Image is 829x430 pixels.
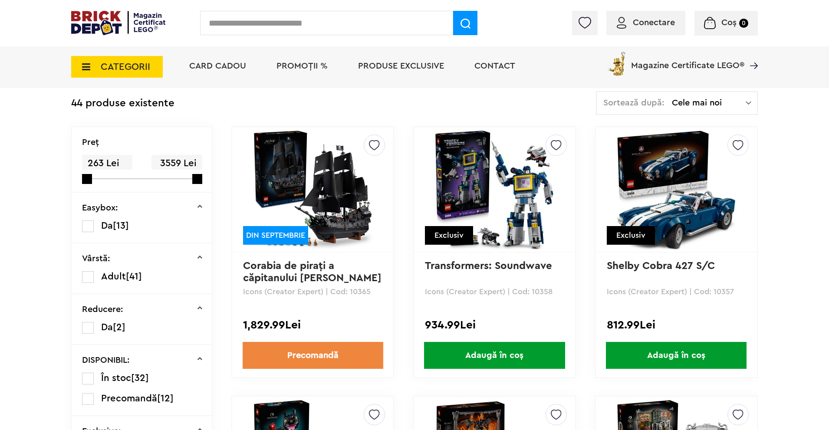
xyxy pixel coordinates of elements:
[672,98,746,107] span: Cele mai noi
[157,394,174,403] span: [12]
[434,129,555,250] img: Transformers: Soundwave
[425,319,564,331] div: 934.99Lei
[126,272,142,281] span: [41]
[243,226,308,245] div: DIN SEPTEMBRIE
[82,155,132,172] span: 263 Lei
[82,204,118,212] p: Easybox:
[101,62,150,72] span: CATEGORII
[151,155,202,172] span: 3559 Lei
[131,373,149,383] span: [32]
[633,18,675,27] span: Conectare
[607,288,746,295] p: Icons (Creator Expert) | Cod: 10357
[243,261,382,283] a: Corabia de piraţi a căpitanului [PERSON_NAME]
[739,19,748,28] small: 0
[617,18,675,27] a: Conectare
[606,342,747,369] span: Adaugă în coș
[414,342,575,369] a: Adaugă în coș
[276,62,328,70] a: PROMOȚII %
[101,221,113,230] span: Da
[82,356,130,364] p: DISPONIBIL:
[607,261,715,271] a: Shelby Cobra 427 S/C
[607,226,655,245] div: Exclusiv
[721,18,737,27] span: Coș
[424,342,565,369] span: Adaugă în coș
[101,394,157,403] span: Precomandă
[603,98,665,107] span: Sortează după:
[596,342,757,369] a: Adaugă în coș
[358,62,444,70] a: Produse exclusive
[252,129,374,250] img: Corabia de piraţi a căpitanului Jack Sparrow
[744,50,758,59] a: Magazine Certificate LEGO®
[71,91,174,116] div: 44 produse existente
[243,342,383,369] a: Precomandă
[615,129,737,250] img: Shelby Cobra 427 S/C
[101,272,126,281] span: Adult
[82,138,99,147] p: Preţ
[189,62,246,70] a: Card Cadou
[101,373,131,383] span: În stoc
[101,322,113,332] span: Da
[113,322,125,332] span: [2]
[607,319,746,331] div: 812.99Lei
[243,319,382,331] div: 1,829.99Lei
[425,226,473,245] div: Exclusiv
[82,254,110,263] p: Vârstă:
[631,50,744,70] span: Magazine Certificate LEGO®
[425,288,564,295] p: Icons (Creator Expert) | Cod: 10358
[425,261,552,271] a: Transformers: Soundwave
[474,62,515,70] a: Contact
[113,221,129,230] span: [13]
[243,288,382,295] p: Icons (Creator Expert) | Cod: 10365
[82,305,123,314] p: Reducere:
